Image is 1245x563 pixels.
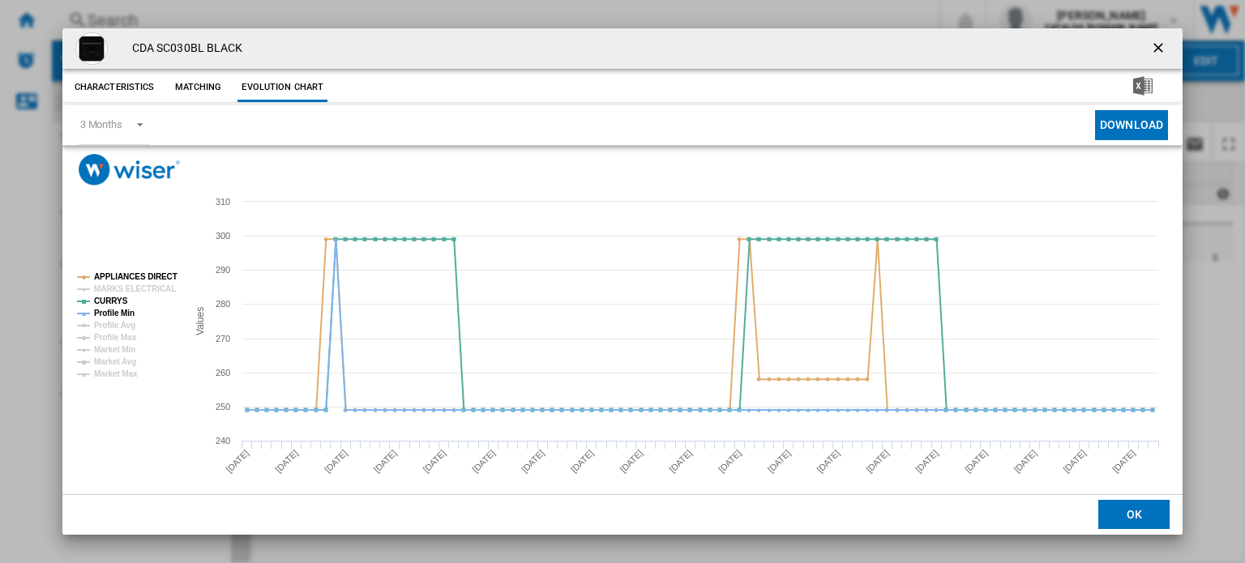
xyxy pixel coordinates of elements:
[569,448,596,475] tspan: [DATE]
[273,448,300,475] tspan: [DATE]
[216,299,230,309] tspan: 280
[470,448,497,475] tspan: [DATE]
[520,448,546,475] tspan: [DATE]
[94,296,128,305] tspan: CURRYS
[216,334,230,343] tspan: 270
[372,448,399,475] tspan: [DATE]
[216,231,230,241] tspan: 300
[224,448,250,475] tspan: [DATE]
[94,309,135,318] tspan: Profile Min
[124,41,243,57] h4: CDA SC030BL BLACK
[94,284,176,293] tspan: MARKS ELECTRICAL
[216,402,230,412] tspan: 250
[1098,501,1170,530] button: OK
[913,448,940,475] tspan: [DATE]
[1133,76,1153,96] img: excel-24x24.png
[216,368,230,377] tspan: 260
[421,448,447,475] tspan: [DATE]
[62,28,1183,535] md-dialog: Product popup
[94,357,136,366] tspan: Market Avg
[864,448,891,475] tspan: [DATE]
[216,197,230,207] tspan: 310
[766,448,793,475] tspan: [DATE]
[618,448,644,475] tspan: [DATE]
[79,154,180,186] img: logo_wiser_300x94.png
[216,265,230,275] tspan: 290
[1095,110,1168,140] button: Download
[1012,448,1038,475] tspan: [DATE]
[94,272,178,281] tspan: APPLIANCES DIRECT
[162,73,233,102] button: Matching
[1150,40,1170,59] ng-md-icon: getI18NText('BUTTONS.CLOSE_DIALOG')
[71,73,159,102] button: Characteristics
[963,448,990,475] tspan: [DATE]
[237,73,327,102] button: Evolution chart
[94,345,135,354] tspan: Market Min
[75,32,108,65] img: SC030BL_1_Supersize.jpg
[717,448,743,475] tspan: [DATE]
[94,369,138,378] tspan: Market Max
[1110,448,1137,475] tspan: [DATE]
[667,448,694,475] tspan: [DATE]
[94,321,135,330] tspan: Profile Avg
[94,333,137,342] tspan: Profile Max
[1061,448,1088,475] tspan: [DATE]
[216,436,230,446] tspan: 240
[80,118,122,130] div: 3 Months
[1107,73,1179,102] button: Download in Excel
[194,307,205,335] tspan: Values
[815,448,841,475] tspan: [DATE]
[323,448,349,475] tspan: [DATE]
[1144,32,1176,65] button: getI18NText('BUTTONS.CLOSE_DIALOG')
